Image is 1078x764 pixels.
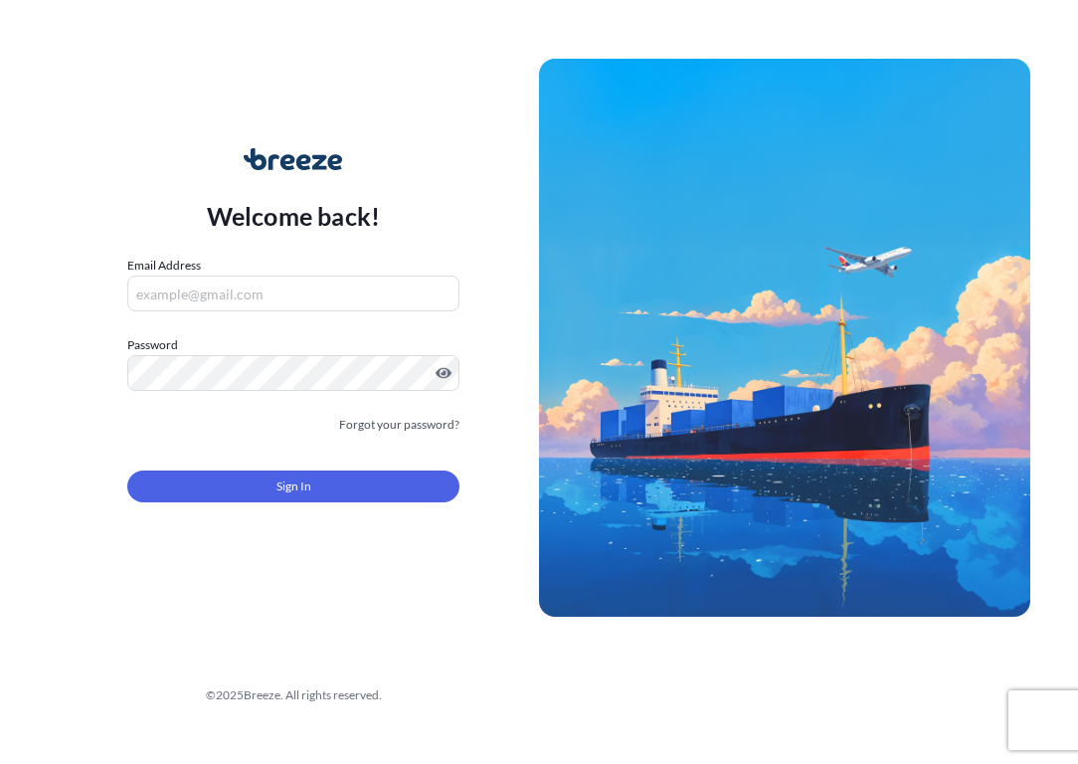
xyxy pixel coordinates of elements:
span: Sign In [276,477,311,496]
a: Forgot your password? [339,415,459,435]
img: Ship illustration [539,59,1030,617]
button: Sign In [127,471,459,502]
p: Welcome back! [207,200,381,232]
input: example@gmail.com [127,276,459,311]
label: Email Address [127,256,201,276]
div: © 2025 Breeze. All rights reserved. [48,685,539,705]
label: Password [127,335,459,355]
button: Show password [436,365,451,381]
